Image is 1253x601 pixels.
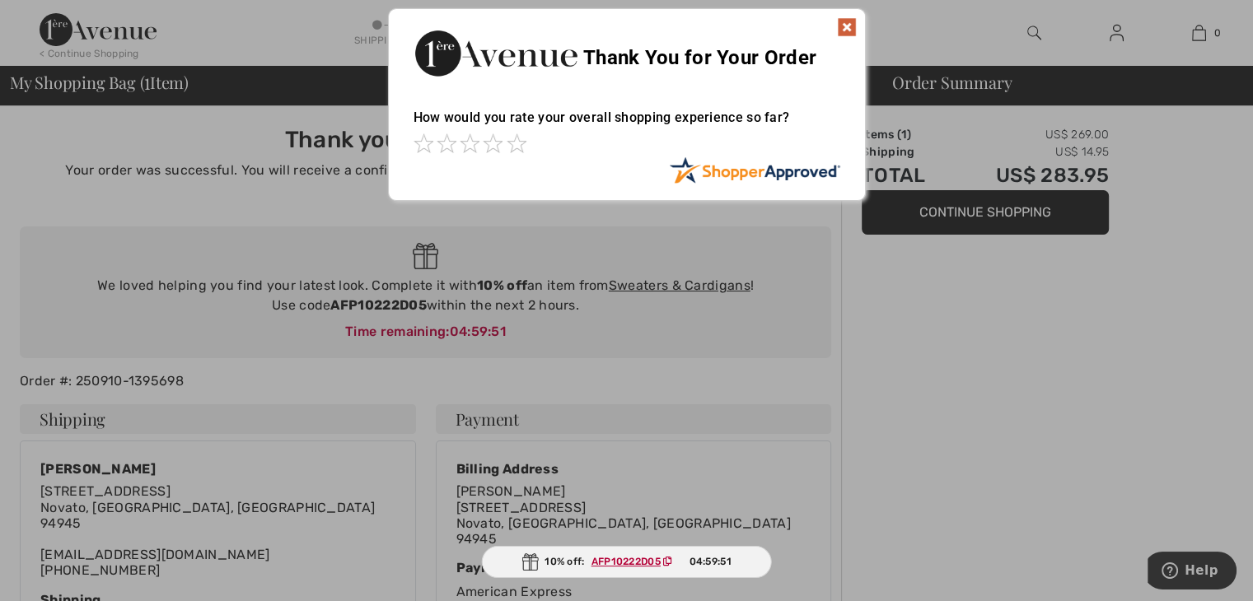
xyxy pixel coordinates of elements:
span: 04:59:51 [689,554,731,569]
span: Help [37,12,71,26]
div: 10% off: [481,546,772,578]
span: Thank You for Your Order [583,46,816,69]
div: How would you rate your overall shopping experience so far? [414,93,840,156]
img: x [837,17,857,37]
ins: AFP10222D05 [591,556,661,567]
img: Gift.svg [521,553,538,571]
img: Thank You for Your Order [414,26,578,81]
